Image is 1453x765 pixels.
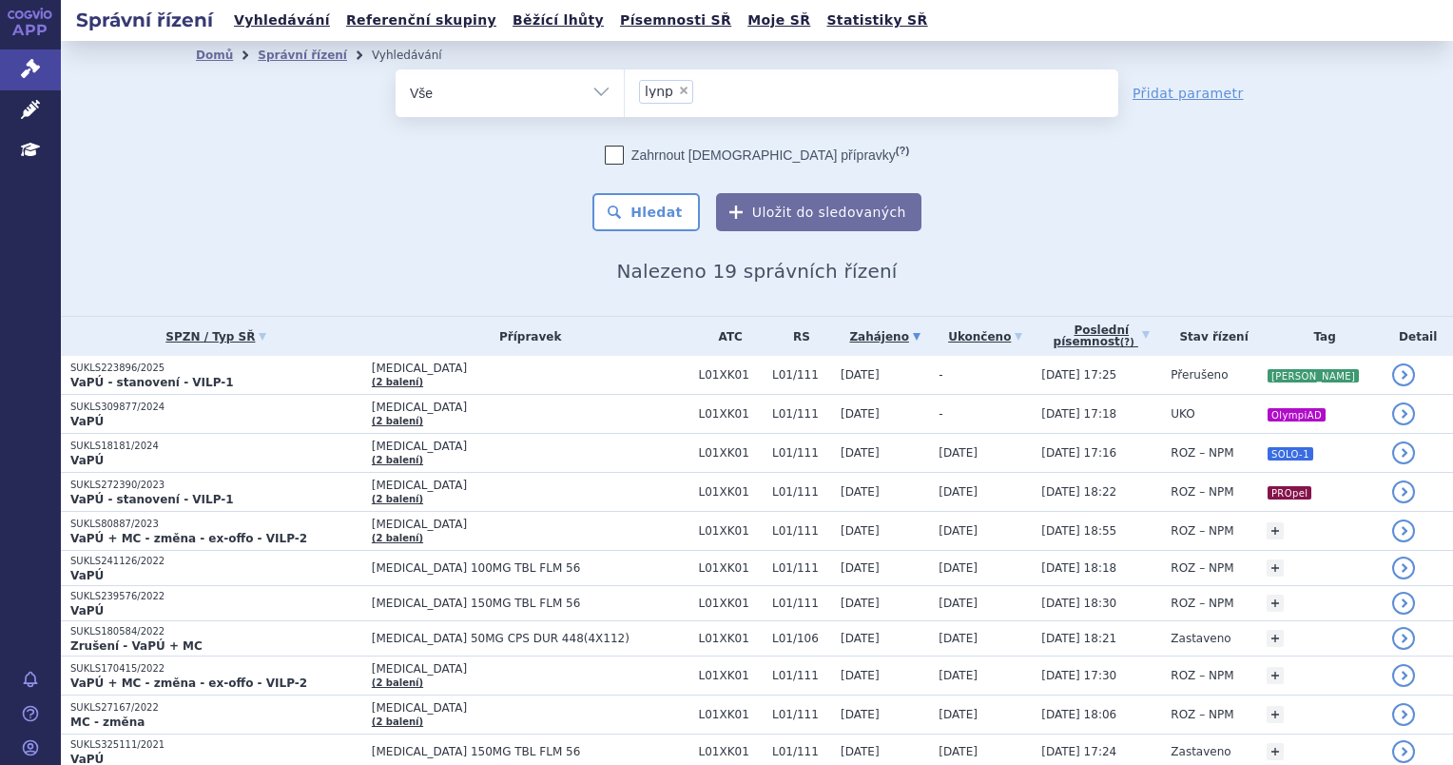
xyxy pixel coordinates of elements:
span: [MEDICAL_DATA] [372,362,689,375]
button: Uložit do sledovaných [716,193,921,231]
span: [DATE] [841,485,880,499]
th: Přípravek [362,317,689,356]
a: + [1267,667,1284,684]
span: L01/111 [772,745,831,758]
a: Referenční skupiny [340,8,502,33]
abbr: (?) [1120,337,1134,348]
a: Statistiky SŘ [821,8,933,33]
span: [DATE] [939,708,978,721]
span: [DATE] [939,485,978,499]
strong: VaPÚ + MC - změna - ex-offo - VILP-2 [70,677,307,690]
a: Běžící lhůty [507,8,610,33]
span: L01XK01 [699,485,763,499]
span: [MEDICAL_DATA] 50MG CPS DUR 448(4X112) [372,632,689,645]
span: L01XK01 [699,669,763,682]
span: [DATE] [841,561,880,575]
strong: VaPÚ - stanovení - VILP-1 [70,493,234,506]
span: [DATE] [939,669,978,682]
a: + [1267,743,1284,760]
p: SUKLS309877/2024 [70,401,362,414]
i: SOLO-1 [1268,447,1313,461]
span: L01/106 [772,632,831,645]
a: + [1267,522,1284,539]
span: ROZ – NPM [1171,561,1233,575]
a: Přidat parametr [1133,84,1244,103]
span: L01XK01 [699,597,763,610]
strong: VaPÚ - stanovení - VILP-1 [70,376,234,389]
a: (2 balení) [372,533,423,543]
span: L01XK01 [699,708,763,721]
span: L01XK01 [699,745,763,758]
strong: VaPÚ [70,604,104,618]
a: detail [1392,363,1415,386]
span: [DATE] [939,561,978,575]
span: [DATE] [939,632,978,645]
span: L01XK01 [699,561,763,575]
span: L01/111 [772,446,831,460]
span: [DATE] [841,632,880,645]
a: (2 balení) [372,416,423,426]
h2: Správní řízení [61,7,228,33]
p: SUKLS180584/2022 [70,625,362,638]
span: - [939,407,942,421]
span: [DATE] 17:16 [1041,446,1116,460]
span: L01/111 [772,597,831,610]
a: detail [1392,664,1415,687]
span: ROZ – NPM [1171,446,1233,460]
span: ROZ – NPM [1171,708,1233,721]
span: × [678,85,689,96]
button: Hledat [592,193,700,231]
a: detail [1392,520,1415,542]
span: L01XK01 [699,446,763,460]
a: detail [1392,402,1415,425]
th: Tag [1257,317,1383,356]
a: SPZN / Typ SŘ [70,324,362,350]
span: Přerušeno [1171,368,1228,382]
a: detail [1392,627,1415,650]
span: [DATE] 17:18 [1041,407,1116,421]
span: - [939,368,942,382]
span: L01/111 [772,368,831,382]
li: Vyhledávání [372,41,467,69]
p: SUKLS241126/2022 [70,555,362,568]
span: L01/111 [772,708,831,721]
span: [DATE] [841,368,880,382]
a: (2 balení) [372,716,423,727]
i: PROpel [1268,486,1312,500]
a: detail [1392,557,1415,579]
span: [DATE] 18:22 [1041,485,1116,499]
span: [DATE] 18:06 [1041,708,1116,721]
span: [DATE] 18:55 [1041,524,1116,538]
a: (2 balení) [372,377,423,387]
p: SUKLS170415/2022 [70,662,362,676]
span: L01XK01 [699,368,763,382]
input: lynp [699,79,709,103]
span: [MEDICAL_DATA] [372,479,689,492]
a: detail [1392,441,1415,464]
span: L01XK01 [699,407,763,421]
strong: VaPÚ + MC - změna - ex-offo - VILP-2 [70,532,307,545]
th: Stav řízení [1161,317,1257,356]
a: (2 balení) [372,494,423,504]
span: [DATE] [939,524,978,538]
span: [DATE] [841,745,880,758]
span: [DATE] 17:24 [1041,745,1116,758]
a: detail [1392,703,1415,726]
span: Zastaveno [1171,745,1230,758]
span: [MEDICAL_DATA] 150MG TBL FLM 56 [372,597,689,610]
span: L01/111 [772,669,831,682]
a: Domů [196,49,233,62]
p: SUKLS27167/2022 [70,701,362,715]
i: [PERSON_NAME] [1268,369,1359,382]
span: [DATE] 17:30 [1041,669,1116,682]
a: Správní řízení [258,49,347,62]
span: lynp [645,85,673,98]
p: SUKLS325111/2021 [70,738,362,752]
strong: VaPÚ [70,454,104,467]
span: [DATE] [939,745,978,758]
strong: Zrušení - VaPÚ + MC [70,639,203,653]
span: UKO [1171,407,1194,421]
span: [DATE] [841,407,880,421]
a: + [1267,595,1284,612]
a: (2 balení) [372,455,423,465]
